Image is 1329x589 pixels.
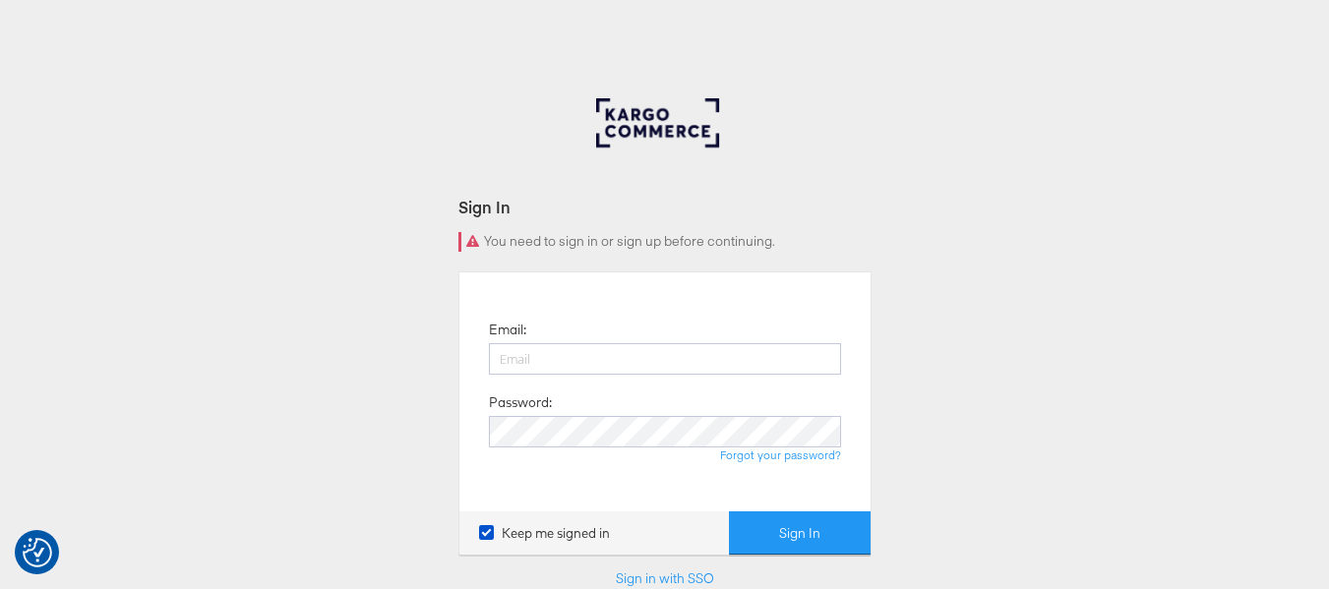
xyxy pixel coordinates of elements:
[489,393,552,412] label: Password:
[479,524,610,543] label: Keep me signed in
[616,569,714,587] a: Sign in with SSO
[458,196,872,218] div: Sign In
[489,343,841,375] input: Email
[23,538,52,567] img: Revisit consent button
[729,511,871,556] button: Sign In
[489,321,526,339] label: Email:
[23,538,52,567] button: Consent Preferences
[458,232,872,252] div: You need to sign in or sign up before continuing.
[720,447,841,462] a: Forgot your password?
